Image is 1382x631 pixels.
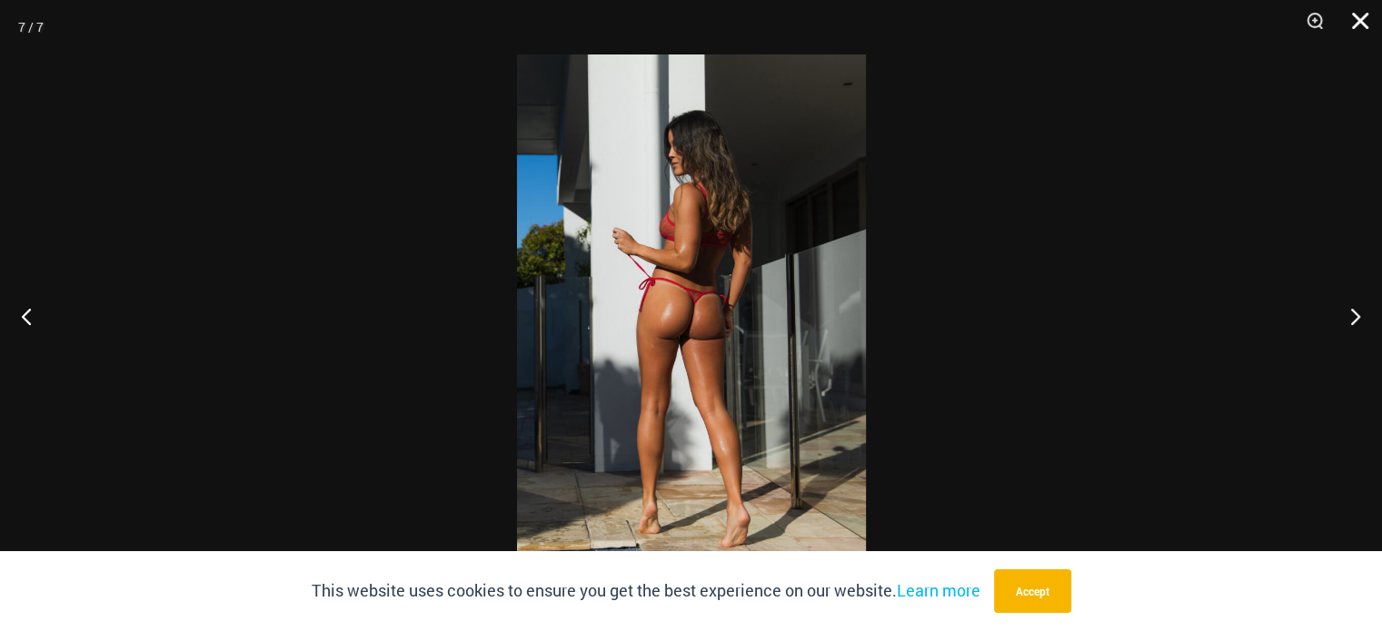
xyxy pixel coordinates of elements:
[312,577,980,605] p: This website uses cookies to ensure you get the best experience on our website.
[517,54,866,577] img: Summer Storm Red 332 Crop Top 456 Micro 03
[18,14,44,41] div: 7 / 7
[897,579,980,601] a: Learn more
[994,569,1071,613] button: Accept
[1314,271,1382,361] button: Next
